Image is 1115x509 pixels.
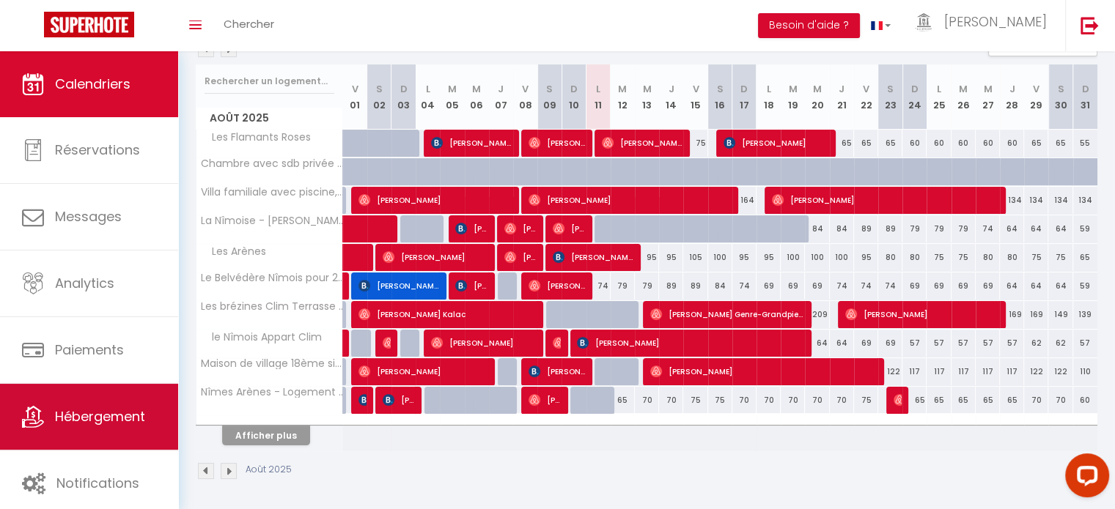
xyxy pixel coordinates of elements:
[845,300,998,328] span: [PERSON_NAME]
[732,64,757,130] th: 17
[1073,64,1097,130] th: 31
[708,64,732,130] th: 16
[1000,358,1024,385] div: 117
[902,330,927,357] div: 57
[1073,244,1097,271] div: 65
[878,244,902,271] div: 80
[805,330,829,357] div: 64
[732,387,757,414] div: 70
[1048,64,1072,130] th: 30
[805,215,829,242] div: 84
[586,64,611,130] th: 11
[1009,82,1015,96] abbr: J
[570,82,578,96] abbr: D
[553,215,585,242] span: [PERSON_NAME]
[732,244,757,271] div: 95
[358,357,487,385] span: [PERSON_NAME]
[383,329,391,357] span: [PERSON_NAME]
[854,387,878,414] div: 75
[863,82,869,96] abbr: V
[1000,272,1024,300] div: 64
[199,244,270,260] span: Les Arènes
[246,463,292,477] p: Août 2025
[976,272,1000,300] div: 69
[498,82,504,96] abbr: J
[937,82,941,96] abbr: L
[635,244,659,271] div: 95
[902,272,927,300] div: 69
[529,357,585,385] span: [PERSON_NAME]
[1000,301,1024,328] div: 169
[781,387,805,414] div: 70
[1000,387,1024,414] div: 65
[902,64,927,130] th: 24
[669,82,674,96] abbr: J
[732,272,757,300] div: 74
[199,387,345,398] span: Nîmes Arènes - Logement insolite classé aux Gîtes de [GEOGRAPHIC_DATA]
[854,64,878,130] th: 22
[1033,82,1039,96] abbr: V
[1024,64,1048,130] th: 29
[1000,330,1024,357] div: 57
[1048,130,1072,157] div: 65
[927,130,951,157] div: 60
[1024,215,1048,242] div: 64
[830,130,854,157] div: 65
[976,358,1000,385] div: 117
[952,358,976,385] div: 117
[635,272,659,300] div: 79
[724,129,828,157] span: [PERSON_NAME]
[635,387,659,414] div: 70
[878,215,902,242] div: 89
[1024,272,1048,300] div: 64
[927,64,951,130] th: 25
[708,272,732,300] div: 84
[944,12,1047,31] span: [PERSON_NAME]
[199,301,345,312] span: Les brézines Clim Terrasse Piscine au cœur de Mus
[352,82,358,96] abbr: V
[537,64,562,130] th: 09
[358,386,367,414] span: [PERSON_NAME]
[894,386,902,414] span: [PERSON_NAME]
[952,244,976,271] div: 75
[577,329,803,357] span: [PERSON_NAME]
[529,129,585,157] span: [PERSON_NAME]
[1048,358,1072,385] div: 122
[358,300,536,328] span: [PERSON_NAME] Kalac
[383,243,487,271] span: [PERSON_NAME]
[976,330,1000,357] div: 57
[1048,215,1072,242] div: 64
[553,243,633,271] span: [PERSON_NAME]
[504,215,537,242] span: [PERSON_NAME]
[813,82,822,96] abbr: M
[1073,387,1097,414] div: 60
[927,244,951,271] div: 75
[529,186,730,214] span: [PERSON_NAME]
[692,82,699,96] abbr: V
[358,186,512,214] span: [PERSON_NAME]
[416,64,440,130] th: 04
[1057,82,1064,96] abbr: S
[650,357,876,385] span: [PERSON_NAME]
[44,12,134,37] img: Super Booking
[757,64,781,130] th: 18
[758,13,860,38] button: Besoin d'aide ?
[1000,64,1024,130] th: 28
[529,386,561,414] span: [PERSON_NAME]
[199,187,345,198] span: Villa familiale avec piscine, clim & baby-foot
[830,387,854,414] div: 70
[878,64,902,130] th: 23
[1024,387,1048,414] div: 70
[1000,187,1024,214] div: 134
[1073,330,1097,357] div: 57
[740,82,748,96] abbr: D
[772,186,998,214] span: [PERSON_NAME]
[830,330,854,357] div: 64
[1024,301,1048,328] div: 169
[878,330,902,357] div: 69
[400,82,408,96] abbr: D
[513,64,537,130] th: 08
[902,130,927,157] div: 60
[455,272,487,300] span: [PERSON_NAME]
